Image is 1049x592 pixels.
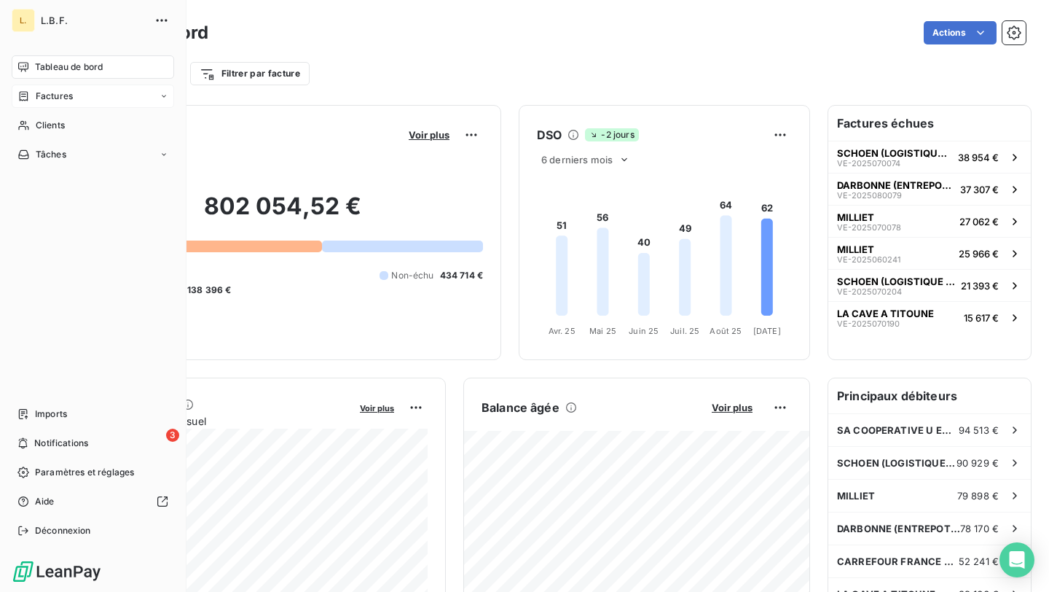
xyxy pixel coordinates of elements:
[360,403,394,413] span: Voir plus
[549,326,575,336] tspan: Avr. 25
[837,211,874,223] span: MILLIET
[183,284,232,297] span: -138 396 €
[837,308,934,319] span: LA CAVE A TITOUNE
[710,326,742,336] tspan: Août 25
[837,223,901,232] span: VE-2025070078
[837,523,960,534] span: DARBONNE (ENTREPOTS DARBONNE)
[391,269,433,282] span: Non-échu
[12,490,174,513] a: Aide
[828,205,1031,237] button: MILLIETVE-202507007827 062 €
[957,490,999,502] span: 79 898 €
[837,319,900,328] span: VE-2025070190
[958,152,999,163] span: 38 954 €
[355,401,398,414] button: Voir plus
[440,269,483,282] span: 434 714 €
[828,106,1031,141] h6: Factures échues
[959,424,999,436] span: 94 513 €
[837,457,956,469] span: SCHOEN (LOGISTIQUE GESTION SERVICE)
[837,287,902,296] span: VE-2025070204
[956,457,999,469] span: 90 929 €
[82,413,350,429] span: Chiffre d'affaires mensuel
[36,119,65,132] span: Clients
[959,216,999,227] span: 27 062 €
[35,408,67,421] span: Imports
[837,424,959,436] span: SA COOPERATIVE U ENSEIGNE ETABL. OUEST
[828,301,1031,333] button: LA CAVE A TITOUNEVE-202507019015 617 €
[828,269,1031,301] button: SCHOEN (LOGISTIQUE GESTION SERVICE)VE-202507020421 393 €
[34,437,88,450] span: Notifications
[837,191,902,200] span: VE-2025080079
[12,9,35,32] div: L.
[712,402,753,413] span: Voir plus
[35,495,55,508] span: Aide
[409,129,449,141] span: Voir plus
[959,248,999,260] span: 25 966 €
[960,184,999,195] span: 37 307 €
[837,179,954,191] span: DARBONNE (ENTREPOTS DARBONNE)
[585,128,638,141] span: -2 jours
[541,154,613,165] span: 6 derniers mois
[753,326,781,336] tspan: [DATE]
[828,173,1031,205] button: DARBONNE (ENTREPOTS DARBONNE)VE-202508007937 307 €
[482,399,559,416] h6: Balance âgée
[670,326,699,336] tspan: Juil. 25
[828,378,1031,413] h6: Principaux débiteurs
[837,255,900,264] span: VE-2025060241
[837,556,959,567] span: CARREFOUR FRANCE CSF SAS
[964,312,999,324] span: 15 617 €
[35,524,91,537] span: Déconnexion
[924,21,997,44] button: Actions
[837,490,875,502] span: MILLIET
[961,280,999,292] span: 21 393 €
[589,326,616,336] tspan: Mai 25
[404,128,454,141] button: Voir plus
[190,62,310,85] button: Filtrer par facture
[36,148,66,161] span: Tâches
[82,192,483,235] h2: 802 054,52 €
[828,237,1031,269] button: MILLIETVE-202506024125 966 €
[707,401,757,414] button: Voir plus
[960,523,999,534] span: 78 170 €
[999,542,1034,577] div: Open Intercom Messenger
[629,326,659,336] tspan: Juin 25
[837,244,874,255] span: MILLIET
[959,556,999,567] span: 52 241 €
[12,560,102,583] img: Logo LeanPay
[837,147,952,159] span: SCHOEN (LOGISTIQUE GESTION SERVICE)
[36,90,73,103] span: Factures
[41,15,146,26] span: L.B.F.
[837,159,900,168] span: VE-2025070074
[828,141,1031,173] button: SCHOEN (LOGISTIQUE GESTION SERVICE)VE-202507007438 954 €
[35,61,103,74] span: Tableau de bord
[35,466,134,479] span: Paramètres et réglages
[537,126,562,144] h6: DSO
[166,429,179,442] span: 3
[837,276,955,287] span: SCHOEN (LOGISTIQUE GESTION SERVICE)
